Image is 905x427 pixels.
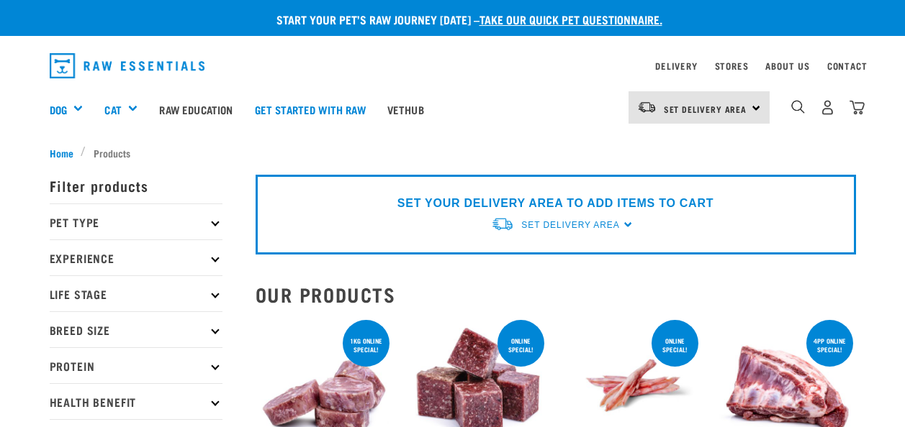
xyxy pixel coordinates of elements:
img: Raw Essentials Logo [50,53,205,78]
p: Filter products [50,167,222,203]
p: Protein [50,347,222,383]
a: take our quick pet questionnaire. [479,16,662,22]
div: 1kg online special! [343,330,390,360]
p: Life Stage [50,275,222,311]
span: Set Delivery Area [521,220,619,230]
img: user.png [820,100,835,115]
img: home-icon@2x.png [850,100,865,115]
span: Set Delivery Area [664,106,747,111]
p: SET YOUR DELIVERY AREA TO ADD ITEMS TO CART [397,195,713,212]
nav: breadcrumbs [50,145,856,160]
p: Pet Type [50,203,222,239]
a: Get started with Raw [244,81,377,138]
div: ONLINE SPECIAL! [497,330,544,360]
a: Home [50,145,81,160]
span: Home [50,145,73,160]
h2: Our Products [256,283,856,306]
a: Raw Education [148,81,243,138]
nav: dropdown navigation [38,47,868,84]
a: Cat [104,101,121,118]
p: Breed Size [50,311,222,347]
a: Delivery [655,63,697,68]
a: About Us [765,63,809,68]
img: home-icon-1@2x.png [791,100,805,114]
img: van-moving.png [491,216,514,231]
p: Experience [50,239,222,275]
p: Health Benefit [50,383,222,419]
div: ONLINE SPECIAL! [652,330,698,360]
a: Contact [827,63,868,68]
a: Stores [715,63,749,68]
a: Dog [50,101,67,118]
img: van-moving.png [637,101,657,114]
a: Vethub [377,81,435,138]
div: 4pp online special! [806,330,853,360]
